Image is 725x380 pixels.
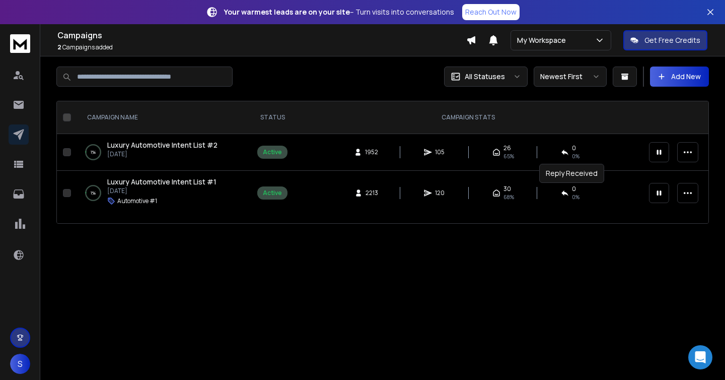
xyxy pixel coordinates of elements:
[263,148,282,156] div: Active
[107,150,217,158] p: [DATE]
[572,193,579,201] span: 0 %
[539,164,604,183] div: Reply Received
[107,177,216,187] a: Luxury Automotive Intent List #1
[107,140,217,150] a: Luxury Automotive Intent List #2
[572,144,576,152] span: 0
[224,7,350,17] strong: Your warmest leads are on your site
[10,354,30,374] button: S
[462,4,520,20] a: Reach Out Now
[623,30,707,50] button: Get Free Credits
[650,67,709,87] button: Add New
[688,345,712,369] div: Open Intercom Messenger
[91,188,96,198] p: 1 %
[366,189,378,197] span: 2213
[365,148,378,156] span: 1952
[435,148,445,156] span: 105
[517,35,570,45] p: My Workspace
[57,43,61,51] span: 2
[10,34,30,53] img: logo
[294,101,643,134] th: CAMPAIGN STATS
[572,185,576,193] span: 0
[57,43,466,51] p: Campaigns added
[107,177,216,186] span: Luxury Automotive Intent List #1
[75,171,251,216] td: 1%Luxury Automotive Intent List #1[DATE]Automotive #1
[224,7,454,17] p: – Turn visits into conversations
[503,152,514,160] span: 65 %
[57,29,466,41] h1: Campaigns
[503,193,514,201] span: 68 %
[465,7,517,17] p: Reach Out Now
[572,152,579,160] span: 0 %
[644,35,700,45] p: Get Free Credits
[503,185,511,193] span: 30
[75,134,251,171] td: 1%Luxury Automotive Intent List #2[DATE]
[75,101,251,134] th: CAMPAIGN NAME
[91,147,96,157] p: 1 %
[435,189,445,197] span: 120
[465,72,505,82] p: All Statuses
[251,101,294,134] th: STATUS
[107,187,216,195] p: [DATE]
[117,197,157,205] p: Automotive #1
[263,189,282,197] div: Active
[534,67,607,87] button: Newest First
[503,144,511,152] span: 26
